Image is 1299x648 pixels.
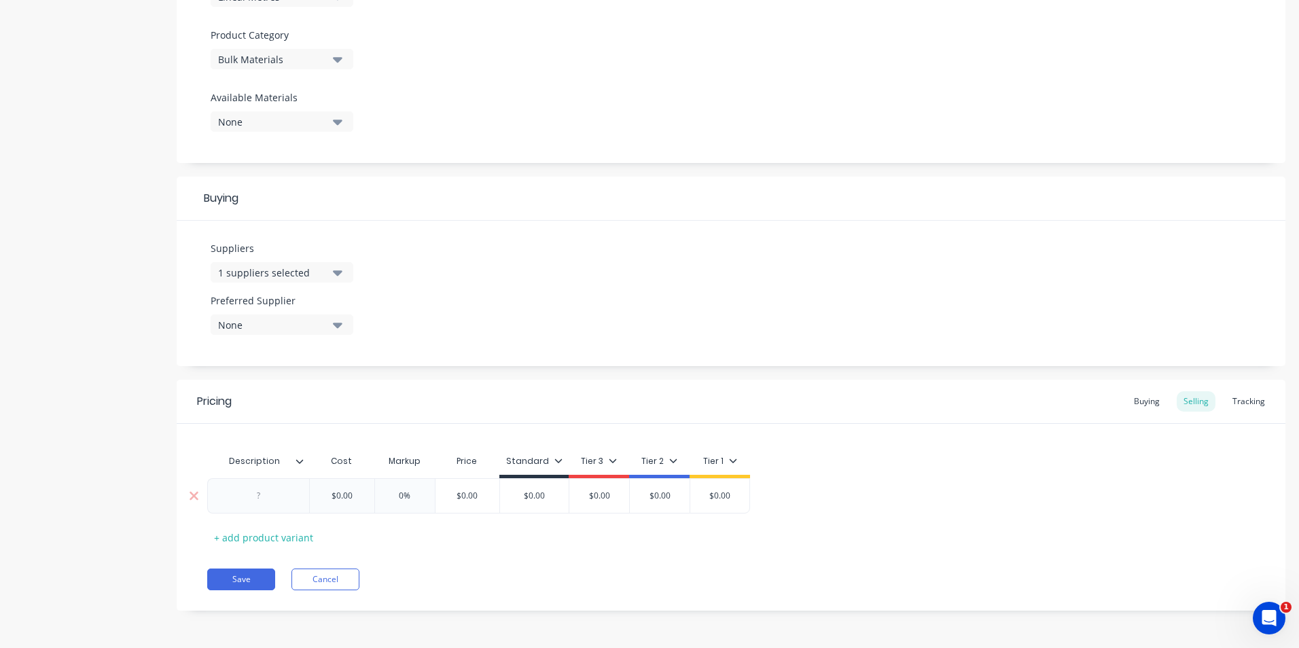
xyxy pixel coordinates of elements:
div: Tier 3 [581,455,617,467]
div: 0% [371,479,439,513]
div: None [218,115,327,129]
div: Pricing [197,393,232,410]
iframe: Intercom live chat [1253,602,1285,634]
div: Tier 1 [703,455,737,467]
div: Markup [374,448,435,475]
label: Suppliers [211,241,353,255]
label: Available Materials [211,90,353,105]
div: 1 suppliers selected [218,266,327,280]
label: Preferred Supplier [211,293,353,308]
div: Price [435,448,500,475]
div: Description [207,448,309,475]
div: Buying [177,177,1285,221]
button: 1 suppliers selected [211,262,353,283]
div: Bulk Materials [218,52,327,67]
button: Save [207,569,275,590]
label: Product Category [211,28,346,42]
div: $0.00 [686,479,754,513]
button: None [211,111,353,132]
div: $0.00 [565,479,633,513]
div: Buying [1127,391,1167,412]
button: Cancel [291,569,359,590]
div: None [218,318,327,332]
div: $0.000%$0.00$0.00$0.00$0.00$0.00 [207,478,750,514]
div: $0.00 [500,479,569,513]
div: Tier 2 [641,455,677,467]
div: Cost [309,448,374,475]
div: Description [207,444,301,478]
span: 1 [1281,602,1292,613]
div: $0.00 [626,479,694,513]
div: Standard [506,455,563,467]
button: None [211,314,353,335]
button: Bulk Materials [211,49,353,69]
div: Tracking [1226,391,1272,412]
div: $0.00 [308,479,376,513]
div: + add product variant [207,527,320,548]
div: $0.00 [433,479,501,513]
div: Selling [1177,391,1215,412]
